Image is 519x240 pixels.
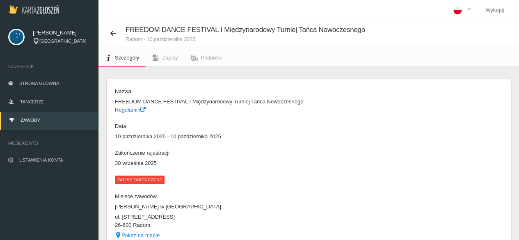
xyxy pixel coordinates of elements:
div: [GEOGRAPHIC_DATA] [33,38,90,45]
a: Zapisy [146,49,184,67]
span: Tancerze [20,99,44,104]
dt: Data [115,122,305,130]
a: Zapisy zakończone [115,176,165,183]
dd: 26-600 Radom [115,221,305,229]
a: Płatności [185,49,229,67]
a: Szczegóły [98,49,146,67]
dd: 10 października 2025 - 10 października 2025 [115,133,305,141]
span: Strona główna [19,81,59,86]
dt: Nazwa [115,87,305,96]
dt: Miejsce zawodów [115,192,305,201]
dd: ul. [STREET_ADDRESS] [115,213,305,221]
dt: Zakończenie rejestracji [115,149,305,157]
span: Szczegóły [115,55,139,61]
span: FREEDOM DANCE FESTIVAL I Międzynarodowy Turniej Tańca Nowoczesnego [126,26,365,34]
img: svg [8,29,25,45]
span: Moje konto [8,139,90,147]
span: Płatności [201,55,223,61]
dd: FREEDOM DANCE FESTIVAL I Międzynarodowy Turniej Tańca Nowoczesnego [115,98,305,106]
span: Zawody [21,118,40,123]
span: Zapisy [162,55,178,61]
small: Radom - 10 października 2025 [126,37,365,42]
dd: 30 września 2025 [115,159,305,167]
span: [PERSON_NAME] [33,29,90,37]
span: Uczestnik [8,62,90,71]
span: Zapisy zakończone [115,176,165,184]
dd: [PERSON_NAME] w [GEOGRAPHIC_DATA] [115,203,305,211]
img: Logo [8,5,59,14]
a: Regulamin [115,107,146,113]
span: Ustawienia konta [19,158,63,162]
a: Pokaż na mapie [115,232,160,238]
